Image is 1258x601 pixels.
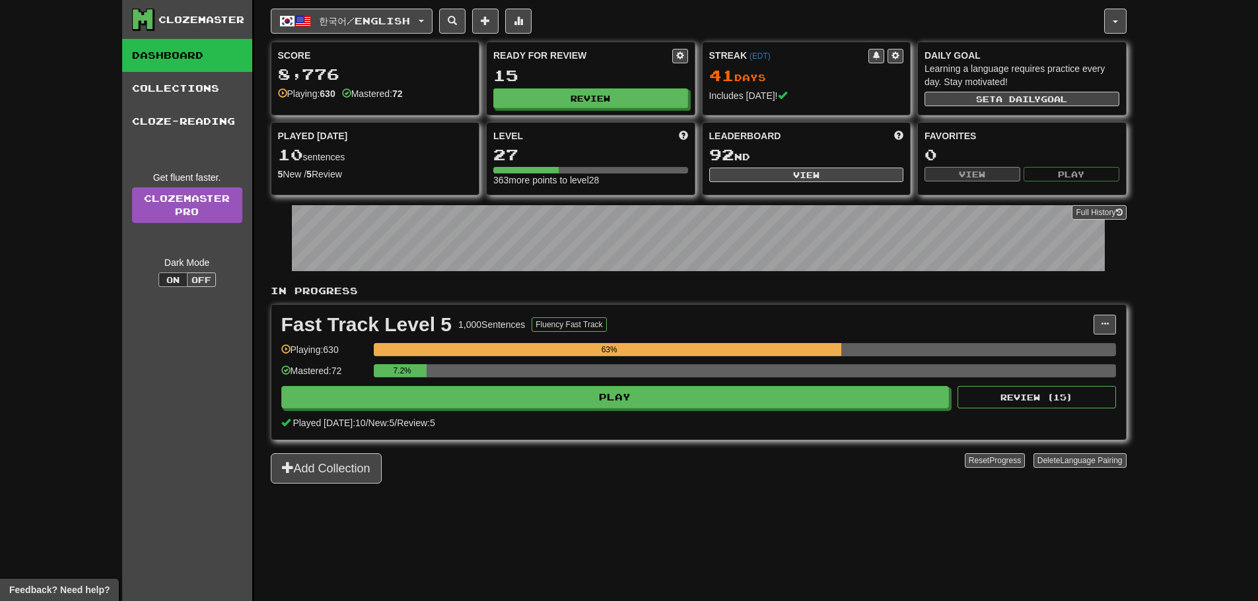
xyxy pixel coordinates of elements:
[493,49,672,62] div: Ready for Review
[122,39,252,72] a: Dashboard
[122,105,252,138] a: Cloze-Reading
[366,418,368,428] span: /
[281,315,452,334] div: Fast Track Level 5
[278,66,473,82] div: 8,776
[320,88,335,99] strong: 630
[1024,167,1119,181] button: Play
[925,129,1119,142] div: Favorites
[271,9,433,34] button: 한국어/English
[122,72,252,105] a: Collections
[278,169,283,179] strong: 5
[925,49,1119,62] div: Daily Goal
[709,146,904,164] div: nd
[709,168,904,182] button: View
[472,9,499,34] button: Add sentence to collection
[271,284,1127,298] p: In Progress
[458,318,525,331] div: 1,000 Sentences
[532,317,606,332] button: Fluency Fast Track
[278,145,303,164] span: 10
[397,418,435,428] span: Review: 5
[750,51,771,61] a: (EDT)
[378,364,427,377] div: 7.2%
[709,145,734,164] span: 92
[278,87,335,100] div: Playing:
[342,87,403,100] div: Mastered:
[965,453,1025,468] button: ResetProgress
[132,187,242,223] a: ClozemasterPro
[925,92,1119,106] button: Seta dailygoal
[493,88,688,108] button: Review
[368,418,395,428] span: New: 5
[709,67,904,84] div: Day s
[319,15,410,26] span: 한국어 / English
[187,272,216,287] button: Off
[996,94,1041,104] span: a daily
[392,88,403,99] strong: 72
[278,49,473,62] div: Score
[394,418,397,428] span: /
[925,146,1119,163] div: 0
[1033,453,1127,468] button: DeleteLanguage Pairing
[989,456,1021,465] span: Progress
[158,13,244,26] div: Clozemaster
[281,343,367,365] div: Playing: 630
[278,168,473,181] div: New / Review
[1072,205,1126,220] button: Full History
[378,343,841,356] div: 63%
[894,129,903,142] span: This week in points, UTC
[925,62,1119,88] div: Learning a language requires practice every day. Stay motivated!
[306,169,312,179] strong: 5
[505,9,532,34] button: More stats
[709,49,869,62] div: Streak
[281,364,367,386] div: Mastered: 72
[493,67,688,84] div: 15
[281,386,950,408] button: Play
[439,9,466,34] button: Search sentences
[493,129,523,142] span: Level
[132,256,242,269] div: Dark Mode
[709,66,734,84] span: 41
[278,129,348,142] span: Played [DATE]
[271,453,382,484] button: Add Collection
[493,174,688,187] div: 363 more points to level 28
[493,146,688,163] div: 27
[1060,456,1122,465] span: Language Pairing
[278,146,473,164] div: sentences
[132,171,242,184] div: Get fluent faster.
[709,89,904,102] div: Includes [DATE]!
[9,583,110,596] span: Open feedback widget
[958,386,1116,408] button: Review (15)
[293,418,365,428] span: Played [DATE]: 10
[925,167,1020,181] button: View
[709,129,781,142] span: Leaderboard
[679,129,688,142] span: Score more points to level up
[158,272,188,287] button: On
